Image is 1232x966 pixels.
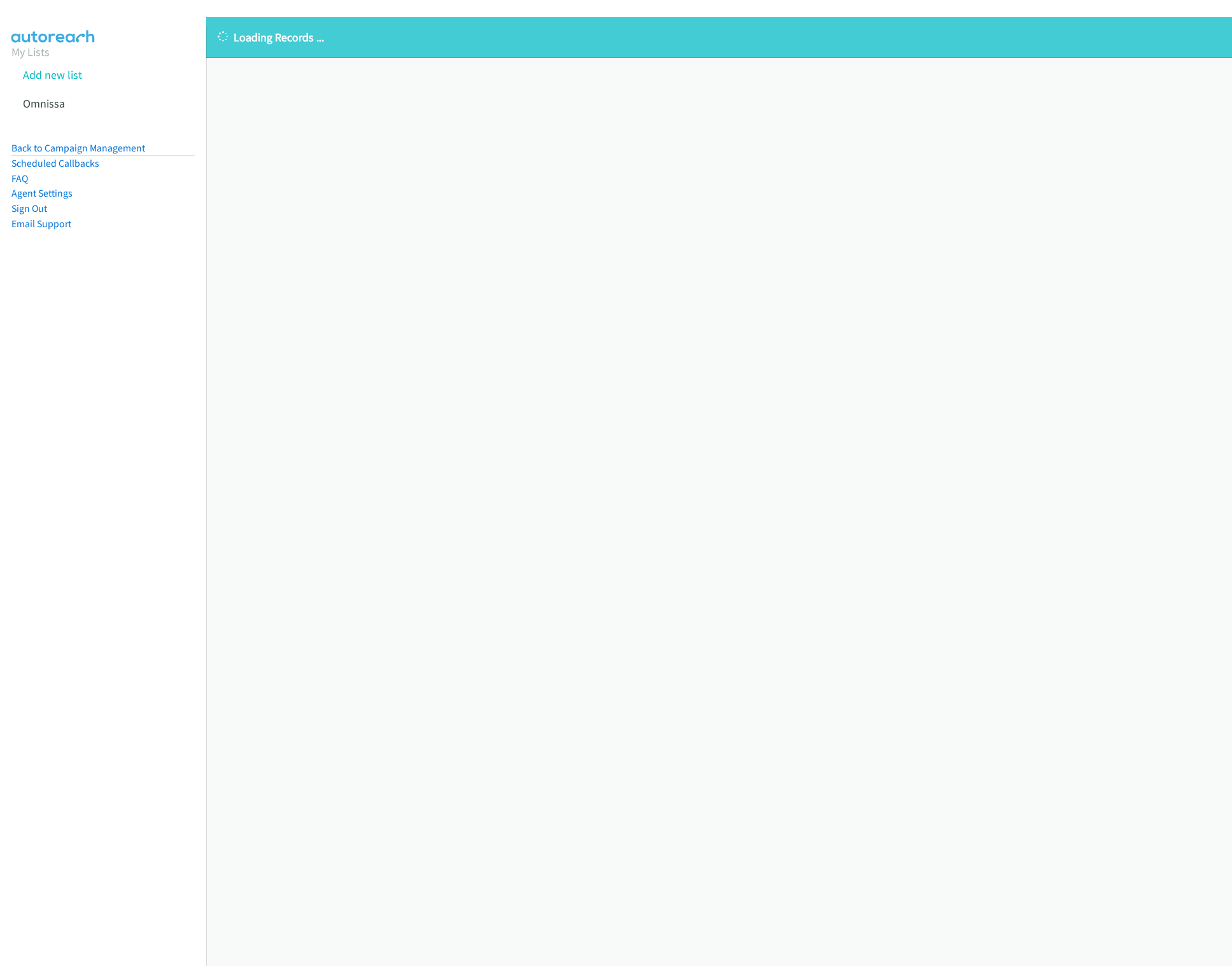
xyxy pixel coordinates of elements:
[11,202,47,214] a: Sign Out
[23,67,82,82] a: Add new list
[218,29,1221,46] p: Loading Records ...
[11,142,145,154] a: Back to Campaign Management
[11,218,71,230] a: Email Support
[23,96,65,111] a: Omnissa
[11,45,50,59] a: My Lists
[11,172,28,185] a: FAQ
[11,187,73,199] a: Agent Settings
[11,157,99,169] a: Scheduled Callbacks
